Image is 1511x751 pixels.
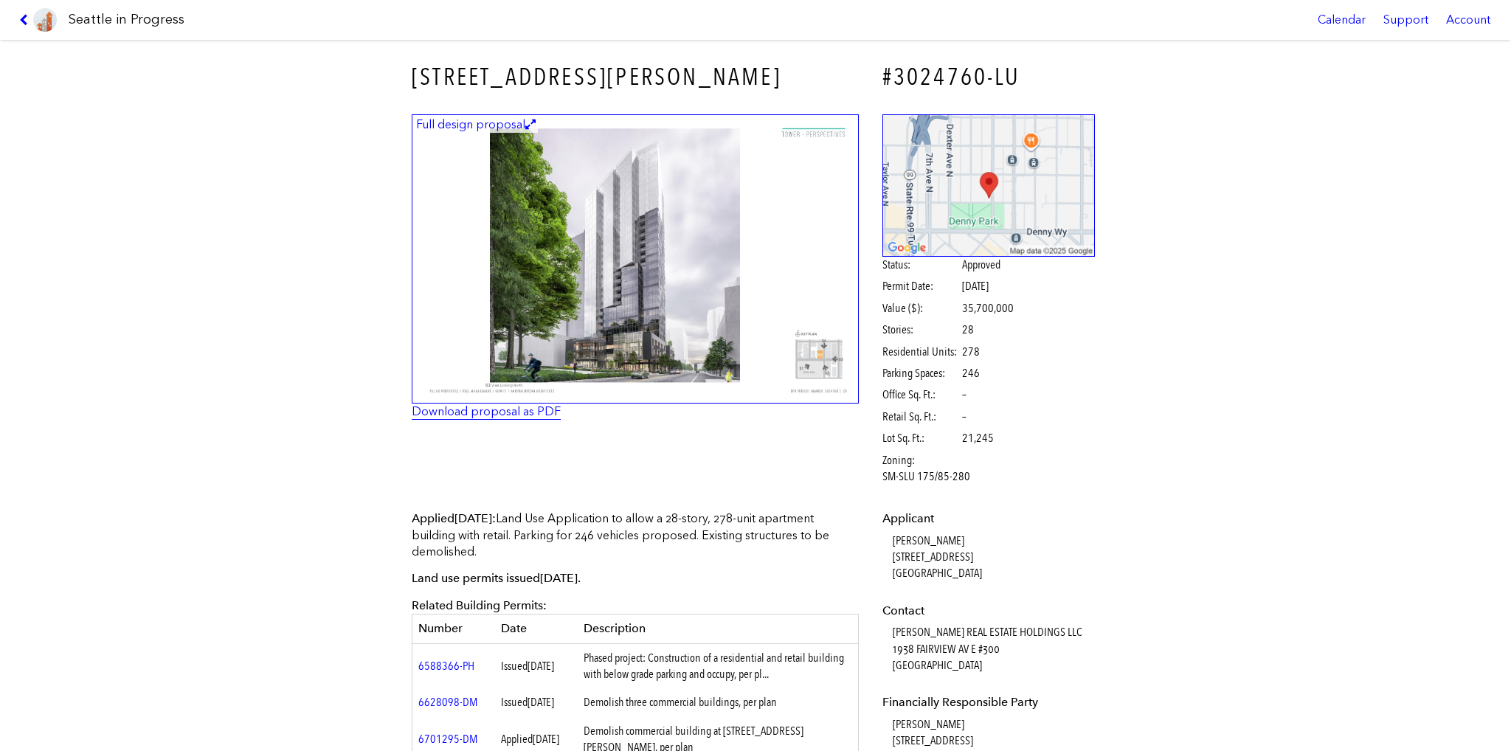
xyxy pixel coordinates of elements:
p: Land Use Application to allow a 28-story, 278-unit apartment building with retail. Parking for 24... [412,511,859,560]
img: staticmap [882,114,1096,257]
span: 246 [962,365,980,381]
td: Phased project: Construction of a residential and retail building with below grade parking and oc... [578,643,859,688]
span: – [962,387,967,403]
dd: [PERSON_NAME] REAL ESTATE HOLDINGS LLC 1938 FAIRVIEW AV E #300 [GEOGRAPHIC_DATA] [893,624,1096,674]
span: [DATE] [962,279,989,293]
span: Residential Units: [882,344,960,360]
figcaption: Full design proposal [414,117,538,133]
a: 6588366-PH [418,659,474,673]
span: 35,700,000 [962,300,1014,316]
h1: Seattle in Progress [69,10,184,29]
td: Issued [495,688,578,716]
span: Approved [962,257,1000,273]
span: 278 [962,344,980,360]
span: Permit Date: [882,278,960,294]
span: [DATE] [540,571,578,585]
h4: #3024760-LU [882,60,1096,94]
span: Retail Sq. Ft.: [882,409,960,425]
dt: Financially Responsible Party [882,694,1096,710]
a: Full design proposal [412,114,859,404]
span: [DATE] [454,511,492,525]
td: Demolish three commercial buildings, per plan [578,688,859,716]
img: 29.jpg [412,114,859,404]
a: 6701295-DM [418,732,477,746]
span: Applied : [412,511,496,525]
dt: Contact [882,603,1096,619]
span: [DATE] [528,695,554,709]
th: Date [495,615,578,643]
span: [DATE] [528,659,554,673]
span: – [962,409,967,425]
span: Zoning: [882,452,960,468]
a: 6628098-DM [418,695,477,709]
span: Lot Sq. Ft.: [882,430,960,446]
img: favicon-96x96.png [33,8,57,32]
span: Value ($): [882,300,960,316]
a: Download proposal as PDF [412,404,561,418]
span: 21,245 [962,430,994,446]
span: 28 [962,322,974,338]
dd: [PERSON_NAME] [STREET_ADDRESS] [GEOGRAPHIC_DATA] [893,533,1096,582]
span: Parking Spaces: [882,365,960,381]
td: Issued [495,643,578,688]
h3: [STREET_ADDRESS][PERSON_NAME] [412,60,859,94]
span: [DATE] [533,732,559,746]
span: Related Building Permits: [412,598,547,612]
th: Number [412,615,495,643]
span: Stories: [882,322,960,338]
th: Description [578,615,859,643]
span: SM-SLU 175/85-280 [882,468,970,485]
span: Office Sq. Ft.: [882,387,960,403]
p: Land use permits issued . [412,570,859,586]
span: Status: [882,257,960,273]
dt: Applicant [882,511,1096,527]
